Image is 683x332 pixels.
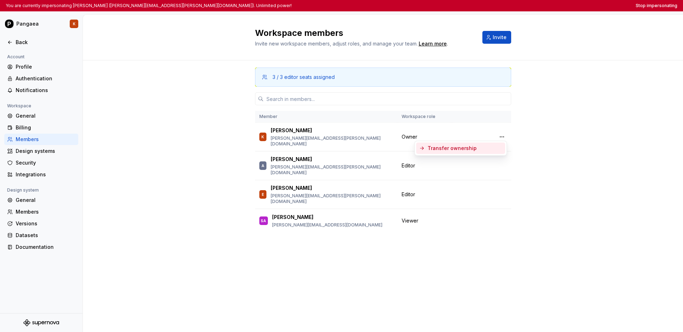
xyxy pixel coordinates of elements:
[271,184,312,192] p: [PERSON_NAME]
[16,87,75,94] div: Notifications
[493,34,507,41] span: Invite
[16,20,39,27] div: Pangaea
[16,171,75,178] div: Integrations
[271,127,312,134] p: [PERSON_NAME]
[271,193,393,204] p: [PERSON_NAME][EMAIL_ADDRESS][PERSON_NAME][DOMAIN_NAME]
[271,135,393,147] p: [PERSON_NAME][EMAIL_ADDRESS][PERSON_NAME][DOMAIN_NAME]
[73,21,75,27] div: K
[4,241,78,253] a: Documentation
[4,206,78,218] a: Members
[4,157,78,168] a: Security
[272,214,313,221] p: [PERSON_NAME]
[397,111,452,123] th: Workspace role
[261,217,266,224] div: SA
[16,232,75,239] div: Datasets
[4,110,78,122] a: General
[262,191,264,198] div: E
[16,75,75,82] div: Authentication
[255,111,397,123] th: Member
[402,162,415,169] span: Editor
[261,133,264,140] div: K
[4,194,78,206] a: General
[1,16,81,32] button: PangaeaK
[16,112,75,119] div: General
[255,41,418,47] span: Invite new workspace members, adjust roles, and manage your team.
[4,53,27,61] div: Account
[16,243,75,251] div: Documentation
[255,27,474,39] h2: Workspace members
[5,20,14,28] img: 446cae62-3891-4412-afa7-321a93fc498b.png
[6,3,292,9] p: You are currently impersonating [PERSON_NAME] ([PERSON_NAME][EMAIL_ADDRESS][PERSON_NAME][DOMAIN_N...
[261,162,264,169] div: A
[4,85,78,96] a: Notifications
[402,217,418,224] span: Viewer
[271,164,393,176] p: [PERSON_NAME][EMAIL_ADDRESS][PERSON_NAME][DOMAIN_NAME]
[272,74,335,81] div: 3 / 3 editor seats assigned
[16,197,75,204] div: General
[4,122,78,133] a: Billing
[16,39,75,46] div: Back
[16,148,75,155] div: Design systems
[4,102,34,110] div: Workspace
[272,222,382,228] p: [PERSON_NAME][EMAIL_ADDRESS][DOMAIN_NAME]
[415,141,507,155] div: Suggestions
[4,218,78,229] a: Versions
[4,134,78,145] a: Members
[402,133,417,140] span: Owner
[4,61,78,73] a: Profile
[418,41,448,47] span: .
[4,73,78,84] a: Authentication
[16,220,75,227] div: Versions
[4,169,78,180] a: Integrations
[16,124,75,131] div: Billing
[16,159,75,166] div: Security
[4,37,78,48] a: Back
[428,145,477,152] div: Transfer ownership
[419,40,447,47] a: Learn more
[4,145,78,157] a: Design systems
[4,186,42,194] div: Design system
[16,136,75,143] div: Members
[271,156,312,163] p: [PERSON_NAME]
[264,92,511,105] input: Search in members...
[23,319,59,326] svg: Supernova Logo
[482,31,511,44] button: Invite
[636,3,677,9] button: Stop impersonating
[16,63,75,70] div: Profile
[402,191,415,198] span: Editor
[4,230,78,241] a: Datasets
[16,208,75,215] div: Members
